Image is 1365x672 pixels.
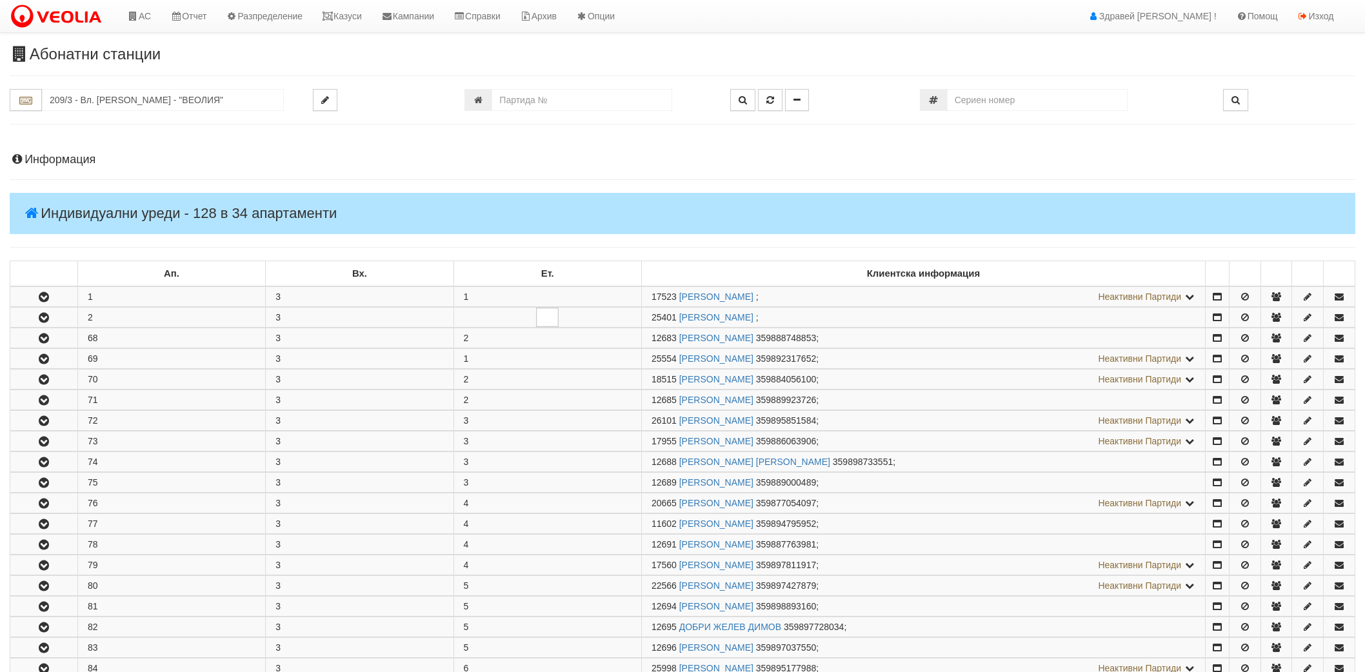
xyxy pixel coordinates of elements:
span: 3 [464,477,469,488]
span: 359884056100 [756,374,816,384]
a: [PERSON_NAME] [679,415,753,426]
td: 3 [266,349,453,369]
a: [PERSON_NAME] [679,498,753,508]
td: 73 [77,431,265,451]
td: ; [641,328,1205,348]
td: 3 [266,576,453,596]
b: Ет. [541,268,554,279]
span: 359897037550 [756,642,816,653]
td: ; [641,411,1205,431]
td: 3 [266,308,453,328]
a: [PERSON_NAME] [679,642,753,653]
td: 3 [266,390,453,410]
span: Партида № [652,519,677,529]
span: 359877054097 [756,498,816,508]
td: ; [641,555,1205,575]
span: 359894795952 [756,519,816,529]
td: ; [641,452,1205,472]
span: Неактивни Партиди [1098,498,1181,508]
td: : No sort applied, sorting is disabled [1260,261,1292,287]
td: 78 [77,535,265,555]
td: 3 [266,638,453,658]
td: 3 [266,411,453,431]
a: [PERSON_NAME] [679,560,753,570]
a: [PERSON_NAME] [679,539,753,549]
span: Неактивни Партиди [1098,436,1181,446]
span: 5 [464,580,469,591]
a: [PERSON_NAME] [679,353,753,364]
span: Партида № [652,560,677,570]
span: 359889000489 [756,477,816,488]
td: ; [641,576,1205,596]
span: 359895851584 [756,415,816,426]
td: 75 [77,473,265,493]
b: Ап. [164,268,179,279]
td: 80 [77,576,265,596]
td: 3 [266,431,453,451]
a: [PERSON_NAME] [679,395,753,405]
td: 79 [77,555,265,575]
td: 3 [266,597,453,617]
span: Партида № [652,436,677,446]
td: : No sort applied, sorting is disabled [1324,261,1355,287]
td: ; [641,514,1205,534]
span: Неактивни Партиди [1098,353,1181,364]
span: Партида № [652,415,677,426]
span: Неактивни Партиди [1098,292,1181,302]
span: 3 [464,436,469,446]
td: 68 [77,328,265,348]
td: Клиентска информация: No sort applied, sorting is disabled [641,261,1205,287]
td: 3 [266,514,453,534]
a: [PERSON_NAME] [679,580,753,591]
span: Партида № [652,580,677,591]
td: 3 [266,370,453,390]
td: 3 [266,286,453,307]
span: 359886063906 [756,436,816,446]
td: ; [641,349,1205,369]
td: 3 [266,617,453,637]
span: Партида № [652,395,677,405]
td: Ет.: No sort applied, sorting is disabled [453,261,641,287]
img: VeoliaLogo.png [10,3,108,30]
span: Партида № [652,312,677,322]
span: 1 [464,292,469,302]
td: ; [641,370,1205,390]
span: Неактивни Партиди [1098,560,1181,570]
a: [PERSON_NAME] [679,601,753,611]
td: 3 [266,328,453,348]
span: 359888748853 [756,333,816,343]
a: [PERSON_NAME] [679,477,753,488]
td: 3 [266,473,453,493]
td: ; [641,308,1205,328]
td: ; [641,286,1205,307]
span: 4 [464,498,469,508]
span: 359898893160 [756,601,816,611]
td: 74 [77,452,265,472]
span: 5 [464,642,469,653]
span: Неактивни Партиди [1098,580,1181,591]
span: 3 [464,457,469,467]
td: 83 [77,638,265,658]
span: Партида № [652,333,677,343]
span: 4 [464,539,469,549]
span: 5 [464,622,469,632]
span: Неактивни Партиди [1098,415,1181,426]
a: [PERSON_NAME] [679,292,753,302]
td: ; [641,473,1205,493]
a: [PERSON_NAME] [PERSON_NAME] [679,457,830,467]
td: ; [641,431,1205,451]
td: 69 [77,349,265,369]
td: : No sort applied, sorting is disabled [1205,261,1229,287]
span: 2 [464,374,469,384]
td: ; [641,493,1205,513]
span: Партида № [652,477,677,488]
td: Ап.: No sort applied, sorting is disabled [77,261,265,287]
span: 2 [464,395,469,405]
td: 70 [77,370,265,390]
span: 359887763981 [756,539,816,549]
h4: Индивидуални уреди - 128 в 34 апартаменти [10,193,1355,234]
td: 3 [266,555,453,575]
td: 3 [266,535,453,555]
span: 359897728034 [784,622,844,632]
span: Партида № [652,539,677,549]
